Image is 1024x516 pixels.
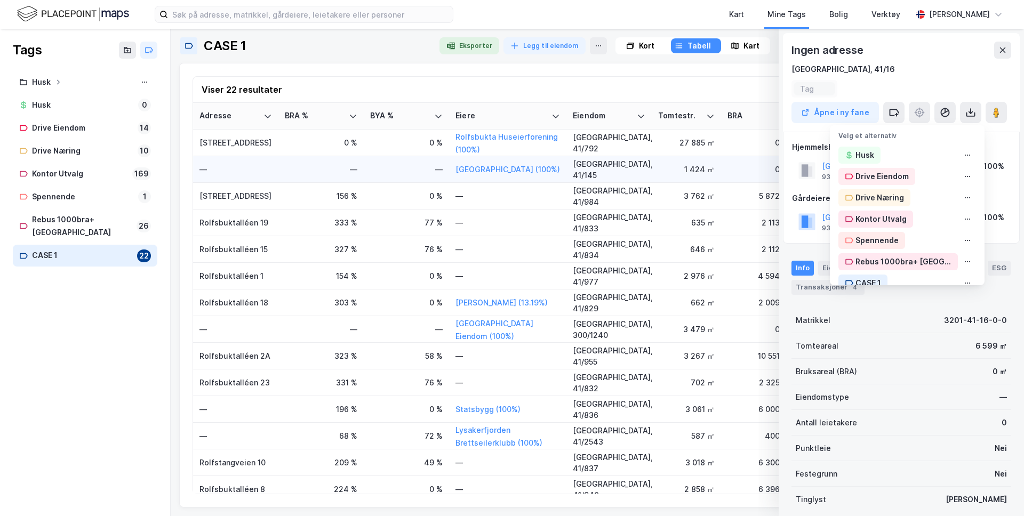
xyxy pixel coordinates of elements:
[818,261,845,276] div: Eiere
[199,377,272,388] div: Rolfsbuktalléen 23
[370,190,443,201] div: 0 %
[455,483,560,495] div: —
[13,94,157,116] a: Husk0
[727,404,789,415] div: 6 000 ㎡
[573,111,633,121] div: Eiendom
[573,132,645,154] div: [GEOGRAPHIC_DATA], 41/792
[285,377,357,388] div: 331 %
[285,404,357,415] div: 196 %
[796,391,849,404] div: Eiendomstype
[658,404,715,415] div: 3 061 ㎡
[573,238,645,261] div: [GEOGRAPHIC_DATA], 41/834
[370,350,443,361] div: 58 %
[727,324,789,335] div: 0 ㎡
[199,350,272,361] div: Rolfsbuktalléen 2A
[138,99,151,111] div: 0
[370,324,443,335] div: —
[370,297,443,308] div: 0 %
[1002,416,1007,429] div: 0
[988,261,1011,276] div: ESG
[658,297,715,308] div: 662 ㎡
[455,270,560,281] div: —
[370,244,443,255] div: 76 %
[993,365,1007,378] div: 0 ㎡
[855,213,907,225] div: Kontor Utvalg
[32,249,133,262] div: CASE 1
[285,111,345,121] div: BRA %
[455,457,560,468] div: —
[455,190,560,201] div: —
[370,111,430,121] div: BYA %
[573,185,645,207] div: [GEOGRAPHIC_DATA], 41/984
[727,430,789,441] div: 400 ㎡
[285,190,357,201] div: 156 %
[796,365,857,378] div: Bruksareal (BRA)
[727,377,789,388] div: 2 325 ㎡
[792,192,1011,205] div: Gårdeiere
[658,377,715,388] div: 702 ㎡
[199,111,259,121] div: Adresse
[658,270,715,281] div: 2 976 ㎡
[199,404,272,415] div: —
[455,217,560,228] div: —
[199,270,272,281] div: Rolfsbuktalléen 1
[138,122,151,134] div: 14
[285,457,357,468] div: 209 %
[971,465,1024,516] iframe: Chat Widget
[727,244,789,255] div: 2 112 ㎡
[822,173,864,181] div: 935 478 715
[658,483,715,495] div: 2 858 ㎡
[822,224,864,232] div: 935 478 715
[729,8,744,21] div: Kart
[168,6,453,22] input: Søk på adresse, matrikkel, gårdeiere, leietakere eller personer
[32,213,132,240] div: Rebus 1000bra+ [GEOGRAPHIC_DATA]
[767,8,806,21] div: Mine Tags
[199,483,272,495] div: Rolfsbuktalléen 8
[792,141,1011,154] div: Hjemmelshaver
[658,430,715,441] div: 587 ㎡
[855,234,899,247] div: Spennende
[370,270,443,281] div: 0 %
[285,430,357,441] div: 68 %
[796,314,830,327] div: Matrikkel
[727,483,789,495] div: 6 396 ㎡
[573,398,645,421] div: [GEOGRAPHIC_DATA], 41/836
[32,122,133,135] div: Drive Eiendom
[658,137,715,148] div: 27 885 ㎡
[687,39,711,52] div: Tabell
[32,76,51,89] div: Husk
[975,340,1007,352] div: 6 599 ㎡
[983,160,1004,173] div: 100%
[503,37,586,54] button: Legg til eiendom
[727,137,789,148] div: 0 ㎡
[285,164,357,175] div: —
[796,467,837,480] div: Festegrunn
[13,42,42,59] div: Tags
[658,457,715,468] div: 3 018 ㎡
[855,170,909,183] div: Drive Eiendom
[573,292,645,314] div: [GEOGRAPHIC_DATA], 41/829
[199,137,272,148] div: [STREET_ADDRESS]
[971,465,1024,516] div: Kontrollprogram for chat
[829,8,848,21] div: Bolig
[850,282,860,293] div: 4
[13,140,157,162] a: Drive Næring10
[658,244,715,255] div: 646 ㎡
[727,217,789,228] div: 2 113 ㎡
[199,457,272,468] div: Rolfstangveien 10
[983,211,1004,224] div: 100%
[855,191,904,204] div: Drive Næring
[727,270,789,281] div: 4 594 ㎡
[995,442,1007,455] div: Nei
[658,111,702,121] div: Tomtestr.
[658,324,715,335] div: 3 479 ㎡
[138,144,151,157] div: 10
[199,190,272,201] div: [STREET_ADDRESS]
[573,318,645,341] div: [GEOGRAPHIC_DATA], 300/1240
[285,217,357,228] div: 333 %
[199,164,272,175] div: —
[791,42,865,59] div: Ingen adresse
[199,217,272,228] div: Rolfsbuktalléen 19
[137,220,151,232] div: 26
[573,425,645,447] div: [GEOGRAPHIC_DATA], 41/2543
